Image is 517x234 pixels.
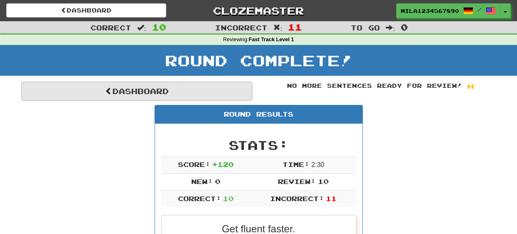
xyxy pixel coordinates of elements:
span: Time: [282,160,310,168]
span: 10 [152,22,166,32]
a: Dashboard [21,82,252,101]
span: 10 [318,177,329,185]
span: : [137,24,146,31]
h1: Round Complete! [3,52,514,69]
span: 0 [215,177,220,185]
span: Score: [178,160,210,168]
span: To go [351,23,380,32]
a: mila1234567890 / [396,3,500,18]
span: Incorrect [215,23,267,32]
span: : [273,24,282,31]
span: : [386,24,395,31]
span: 11 [288,22,302,32]
span: Incorrect: [270,194,324,202]
h2: Stats: [161,138,356,152]
strong: Fast Track Level 1 [249,37,294,42]
span: Correct [90,23,131,32]
a: Clozemaster [179,3,339,18]
span: / [477,7,482,12]
span: Correct: [178,194,221,202]
span: 0 [401,22,408,32]
span: 11 [326,194,337,202]
span: 10 [223,194,234,202]
span: mila1234567890 [401,7,459,15]
span: 2 : 30 [311,161,324,168]
span: Review: [278,177,316,185]
div: Round Results [155,105,362,124]
div: No more sentences ready for review! 🙌 [265,82,496,90]
span: + 120 [212,160,234,168]
span: New: [191,177,213,185]
a: Dashboard [6,3,166,17]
